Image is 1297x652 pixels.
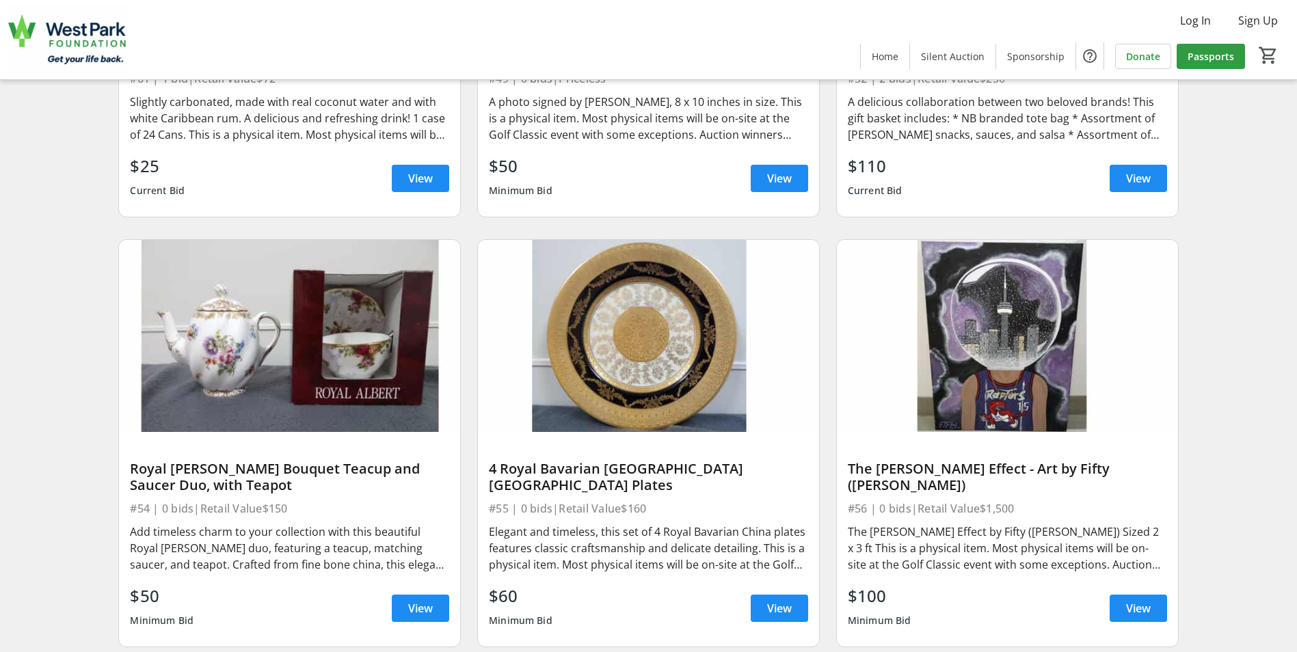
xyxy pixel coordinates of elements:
a: View [751,595,808,622]
div: #55 | 0 bids | Retail Value $160 [489,499,808,518]
span: Silent Auction [921,49,985,64]
div: $50 [489,154,552,178]
div: The [PERSON_NAME] Effect by Fifty ([PERSON_NAME]) Sized 2 x 3 ft This is a physical item. Most ph... [848,524,1167,573]
span: View [767,170,792,187]
a: Sponsorship [996,44,1075,69]
span: Home [872,49,898,64]
div: The [PERSON_NAME] Effect - Art by Fifty ([PERSON_NAME]) [848,461,1167,493]
div: Minimum Bid [130,608,193,633]
div: $110 [848,154,902,178]
img: 4 Royal Bavarian China Germany Plates [478,240,819,432]
span: Sponsorship [1007,49,1065,64]
div: A photo signed by [PERSON_NAME], 8 x 10 inches in size. This is a physical item. Most physical it... [489,94,808,143]
div: Royal [PERSON_NAME] Bouquet Teacup and Saucer Duo, with Teapot [130,461,449,493]
img: Royal Albert Bouquet Teacup and Saucer Duo, with Teapot [119,240,460,432]
div: Slightly carbonated, made with real coconut water and with white Caribbean rum. A delicious and r... [130,94,449,143]
div: Add timeless charm to your collection with this beautiful Royal [PERSON_NAME] duo, featuring a te... [130,524,449,573]
div: $50 [130,584,193,608]
a: View [392,165,449,192]
div: 4 Royal Bavarian [GEOGRAPHIC_DATA] [GEOGRAPHIC_DATA] Plates [489,461,808,493]
button: Cart [1256,43,1281,68]
img: West Park Healthcare Centre Foundation's Logo [8,5,130,74]
a: Home [861,44,909,69]
span: View [1126,600,1151,616]
div: $60 [489,584,552,608]
div: Current Bid [848,178,902,203]
img: The Carter Effect - Art by Fifty (Adam McKnight) [837,240,1178,432]
span: View [1126,170,1151,187]
div: Minimum Bid [489,178,552,203]
button: Help [1076,42,1104,70]
a: Silent Auction [910,44,995,69]
div: $100 [848,584,911,608]
button: Sign Up [1227,10,1289,31]
a: View [1110,165,1167,192]
div: Minimum Bid [848,608,911,633]
span: Donate [1126,49,1160,64]
div: A delicious collaboration between two beloved brands! This gift basket includes: * NB branded tot... [848,94,1167,143]
a: Donate [1115,44,1171,69]
div: $25 [130,154,185,178]
span: Log In [1180,12,1211,29]
div: #56 | 0 bids | Retail Value $1,500 [848,499,1167,518]
span: View [408,600,433,616]
div: #54 | 0 bids | Retail Value $150 [130,499,449,518]
span: View [408,170,433,187]
div: Current Bid [130,178,185,203]
div: Elegant and timeless, this set of 4 Royal Bavarian China plates features classic craftsmanship an... [489,524,808,573]
span: Passports [1188,49,1234,64]
a: View [392,595,449,622]
button: Log In [1169,10,1222,31]
div: Minimum Bid [489,608,552,633]
span: View [767,600,792,616]
a: View [1110,595,1167,622]
a: View [751,165,808,192]
span: Sign Up [1238,12,1278,29]
a: Passports [1177,44,1245,69]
